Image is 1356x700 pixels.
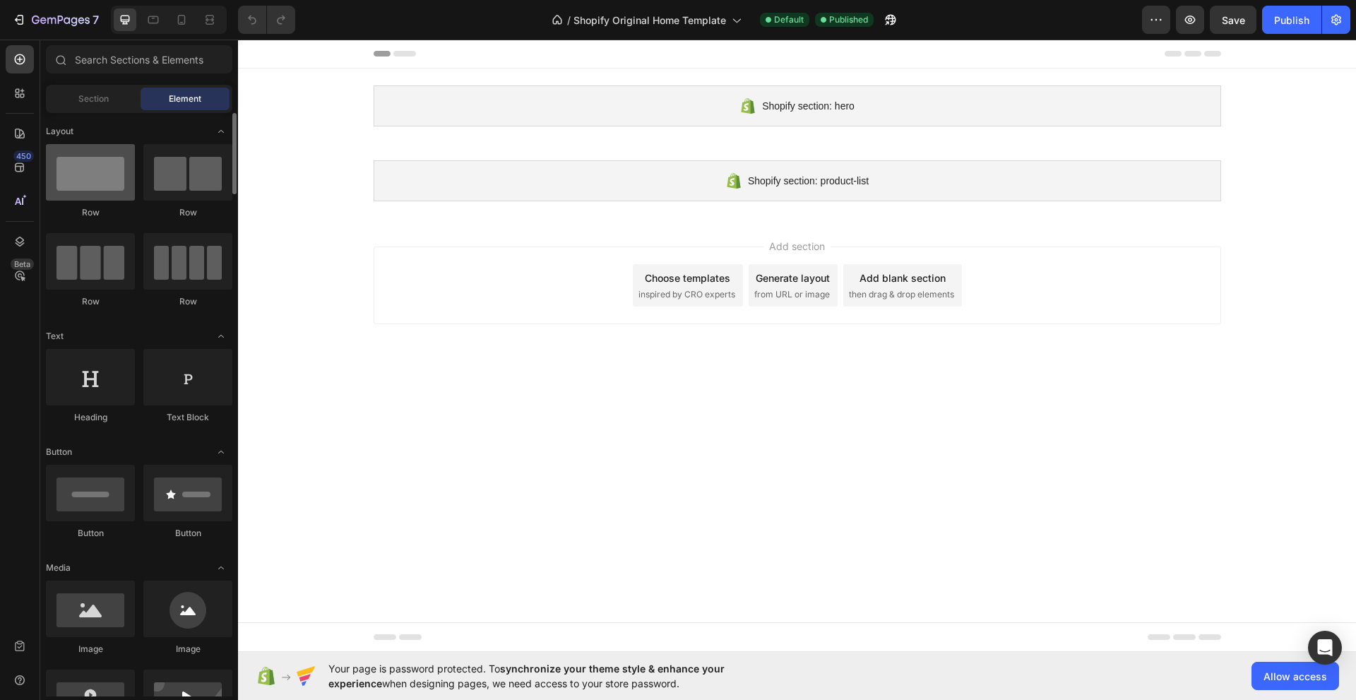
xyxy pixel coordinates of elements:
[1263,669,1327,684] span: Allow access
[328,663,725,689] span: synchronize your theme style & enhance your experience
[621,231,708,246] div: Add blank section
[829,13,868,26] span: Published
[46,562,71,574] span: Media
[1222,14,1245,26] span: Save
[143,206,232,219] div: Row
[567,13,571,28] span: /
[143,643,232,655] div: Image
[13,150,34,162] div: 450
[328,661,780,691] span: Your page is password protected. To when designing pages, we need access to your store password.
[46,643,135,655] div: Image
[11,259,34,270] div: Beta
[1210,6,1256,34] button: Save
[1262,6,1321,34] button: Publish
[46,411,135,424] div: Heading
[1251,662,1339,690] button: Allow access
[169,93,201,105] span: Element
[210,441,232,463] span: Toggle open
[46,206,135,219] div: Row
[46,446,72,458] span: Button
[210,325,232,348] span: Toggle open
[210,120,232,143] span: Toggle open
[6,6,105,34] button: 7
[143,295,232,308] div: Row
[407,231,492,246] div: Choose templates
[93,11,99,28] p: 7
[516,249,592,261] span: from URL or image
[238,6,295,34] div: Undo/Redo
[143,411,232,424] div: Text Block
[1274,13,1309,28] div: Publish
[46,295,135,308] div: Row
[400,249,497,261] span: inspired by CRO experts
[46,330,64,343] span: Text
[524,58,617,75] span: Shopify section: hero
[1308,631,1342,665] div: Open Intercom Messenger
[611,249,716,261] span: then drag & drop elements
[46,45,232,73] input: Search Sections & Elements
[518,231,592,246] div: Generate layout
[210,557,232,579] span: Toggle open
[573,13,726,28] span: Shopify Original Home Template
[238,40,1356,652] iframe: Design area
[143,527,232,540] div: Button
[774,13,804,26] span: Default
[525,199,593,214] span: Add section
[46,527,135,540] div: Button
[510,133,631,150] span: Shopify section: product-list
[78,93,109,105] span: Section
[46,125,73,138] span: Layout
